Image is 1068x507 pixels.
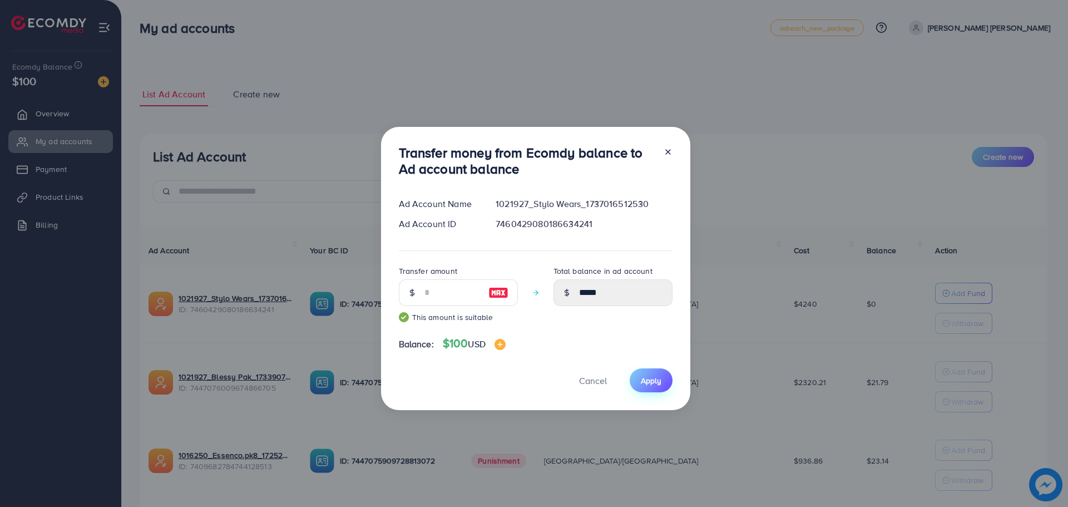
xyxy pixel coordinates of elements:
div: 1021927_Stylo Wears_1737016512530 [487,198,681,210]
div: 7460429080186634241 [487,218,681,230]
div: Ad Account ID [390,218,487,230]
small: This amount is suitable [399,312,518,323]
button: Apply [630,368,673,392]
img: image [488,286,508,299]
span: USD [468,338,485,350]
img: guide [399,312,409,322]
img: image [495,339,506,350]
span: Balance: [399,338,434,351]
label: Total balance in ad account [553,265,652,277]
button: Cancel [565,368,621,392]
h3: Transfer money from Ecomdy balance to Ad account balance [399,145,655,177]
span: Apply [641,375,661,386]
h4: $100 [443,337,506,351]
div: Ad Account Name [390,198,487,210]
label: Transfer amount [399,265,457,277]
span: Cancel [579,375,607,387]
